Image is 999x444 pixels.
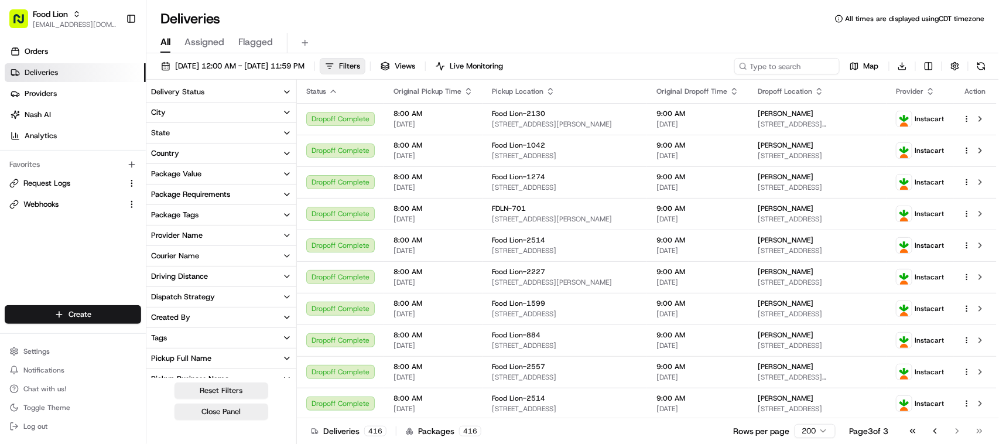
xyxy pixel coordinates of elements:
div: Created By [151,312,190,323]
span: [DATE] [394,309,473,319]
a: Powered byPylon [83,199,142,208]
button: Live Monitoring [430,58,508,74]
div: Courier Name [151,251,199,261]
span: [STREET_ADDRESS] [492,183,638,192]
span: [PERSON_NAME] [758,204,813,213]
div: Tags [151,333,167,343]
span: [PERSON_NAME] [758,141,813,150]
span: Food Lion-1042 [492,141,545,150]
button: [DATE] 12:00 AM - [DATE] 11:59 PM [156,58,310,74]
span: [STREET_ADDRESS] [758,214,877,224]
button: Webhooks [5,195,141,214]
div: Package Value [151,169,201,179]
span: [STREET_ADDRESS][PERSON_NAME] [492,214,638,224]
span: [DATE] [656,246,739,255]
a: Providers [5,84,146,103]
img: profile_instacart_ahold_partner.png [897,269,912,285]
button: Map [844,58,884,74]
img: profile_instacart_ahold_partner.png [897,206,912,221]
span: 9:00 AM [656,330,739,340]
div: 💻 [99,172,108,181]
span: 8:00 AM [394,299,473,308]
a: 💻API Documentation [94,166,193,187]
button: Filters [320,58,365,74]
div: Provider Name [151,230,203,241]
span: [DATE] [394,404,473,414]
span: Request Logs [23,178,70,189]
span: All times are displayed using CDT timezone [846,14,985,23]
span: API Documentation [111,170,188,182]
span: Original Dropoff Time [656,87,727,96]
span: Providers [25,88,57,99]
span: [DATE] [656,119,739,129]
span: [PERSON_NAME] [758,299,813,308]
span: [STREET_ADDRESS][PERSON_NAME] [758,373,877,382]
span: [STREET_ADDRESS] [758,151,877,160]
button: Courier Name [146,246,296,266]
span: Views [395,61,415,71]
a: Request Logs [9,178,122,189]
span: Log out [23,422,47,431]
span: [STREET_ADDRESS] [758,246,877,255]
span: [PERSON_NAME] [758,235,813,245]
span: Food Lion-2514 [492,394,545,403]
div: Packages [406,425,481,437]
span: Map [864,61,879,71]
button: Create [5,305,141,324]
span: [PERSON_NAME] [758,330,813,340]
span: Nash AI [25,110,51,120]
img: profile_instacart_ahold_partner.png [897,333,912,348]
div: Pickup Business Name [151,374,229,384]
button: Created By [146,308,296,327]
div: Country [151,148,179,159]
span: [PERSON_NAME] [758,362,813,371]
span: [EMAIL_ADDRESS][DOMAIN_NAME] [33,20,117,29]
span: [STREET_ADDRESS] [758,278,877,287]
span: [DATE] [394,373,473,382]
p: Rows per page [733,425,790,437]
button: Pickup Business Name [146,369,296,389]
img: profile_instacart_ahold_partner.png [897,175,912,190]
div: Pickup Full Name [151,353,211,364]
span: Instacart [915,177,944,187]
span: Food Lion-2130 [492,109,545,118]
button: Country [146,144,296,163]
button: Chat with us! [5,381,141,397]
span: Original Pickup Time [394,87,461,96]
div: Favorites [5,155,141,174]
span: Live Monitoring [450,61,503,71]
span: [STREET_ADDRESS] [758,341,877,350]
span: [DATE] [656,309,739,319]
span: Status [306,87,326,96]
span: [STREET_ADDRESS][PERSON_NAME] [492,119,638,129]
span: FDLN-701 [492,204,526,213]
span: Instacart [915,367,944,377]
h1: Deliveries [160,9,220,28]
span: 9:00 AM [656,204,739,213]
span: [DATE] [394,214,473,224]
img: Nash [12,12,35,36]
span: [DATE] 12:00 AM - [DATE] 11:59 PM [175,61,305,71]
input: Clear [30,76,193,88]
span: [PERSON_NAME] [758,172,813,182]
button: Log out [5,418,141,435]
a: Deliveries [5,63,146,82]
span: [DATE] [394,183,473,192]
button: Toggle Theme [5,399,141,416]
span: Deliveries [25,67,58,78]
button: Food Lion [33,8,68,20]
div: Start new chat [40,112,192,124]
div: Page 3 of 3 [850,425,889,437]
span: Food Lion-884 [492,330,540,340]
div: Action [963,87,987,96]
span: Instacart [915,114,944,124]
span: 8:00 AM [394,235,473,245]
span: Food Lion-1274 [492,172,545,182]
input: Type to search [734,58,840,74]
img: profile_instacart_ahold_partner.png [897,301,912,316]
span: Instacart [915,304,944,313]
div: 416 [364,426,386,436]
span: 8:00 AM [394,267,473,276]
span: Food Lion-2557 [492,362,545,371]
span: [DATE] [656,404,739,414]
